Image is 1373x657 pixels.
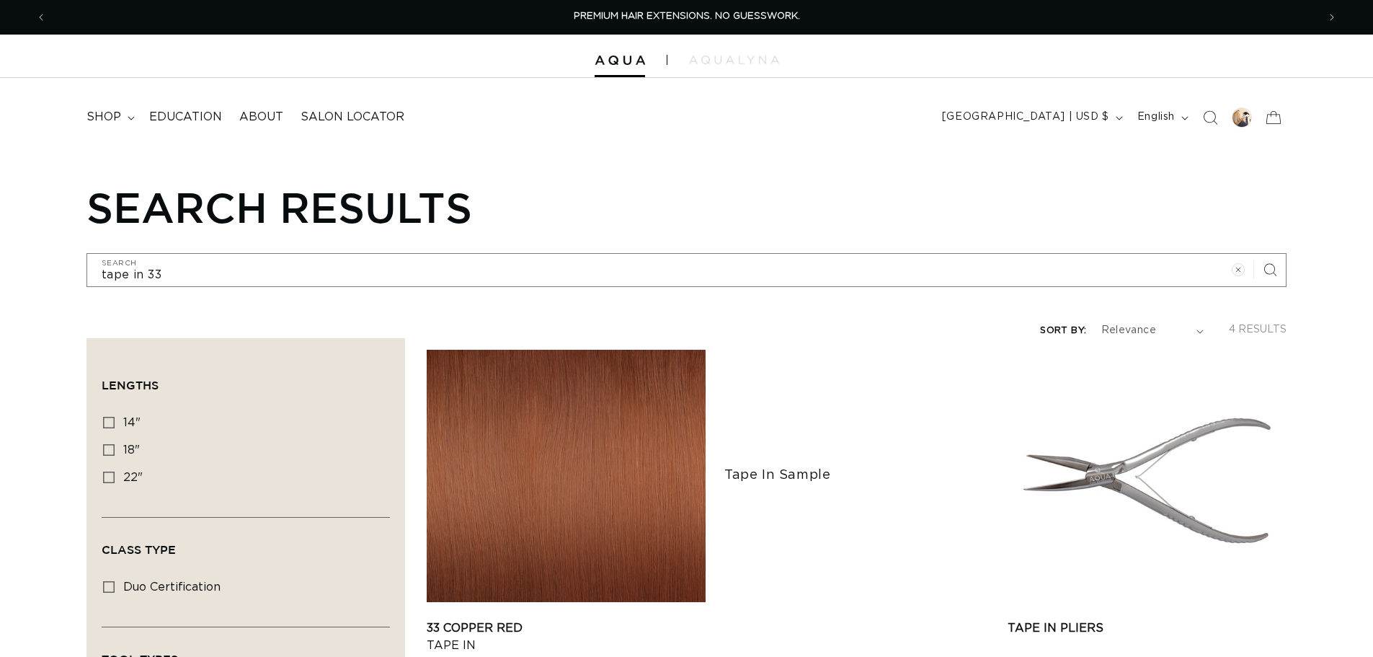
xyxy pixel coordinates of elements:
button: Clear search term [1222,254,1254,286]
span: 18" [123,444,140,456]
a: 33 Copper Red Tape In [427,619,706,654]
span: Education [149,110,222,125]
a: Tape In Pliers [1008,619,1287,637]
span: About [239,110,283,125]
summary: Search [1194,102,1226,133]
span: 22" [123,472,143,483]
input: Search [87,254,1286,286]
span: duo certification [123,581,221,593]
button: English [1129,104,1194,131]
summary: Lengths (0 selected) [102,353,390,405]
summary: Class Type (0 selected) [102,518,390,570]
a: About [231,101,292,133]
span: Class Type [102,543,176,556]
img: aqualyna.com [689,56,779,64]
span: Salon Locator [301,110,404,125]
span: 14" [123,417,141,428]
summary: shop [78,101,141,133]
a: Salon Locator [292,101,413,133]
span: [GEOGRAPHIC_DATA] | USD $ [942,110,1109,125]
span: English [1137,110,1175,125]
button: Search [1254,254,1286,286]
label: Sort by: [1040,326,1086,335]
button: [GEOGRAPHIC_DATA] | USD $ [933,104,1129,131]
img: Aqua Hair Extensions [595,56,645,66]
span: shop [86,110,121,125]
button: Next announcement [1316,4,1348,31]
a: Education [141,101,231,133]
span: PREMIUM HAIR EXTENSIONS. NO GUESSWORK. [574,12,800,21]
h1: Search results [86,182,1287,232]
span: Lengths [102,379,159,392]
button: Previous announcement [25,4,57,31]
a: Tape In Sample [724,467,989,484]
span: 4 results [1229,325,1287,335]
